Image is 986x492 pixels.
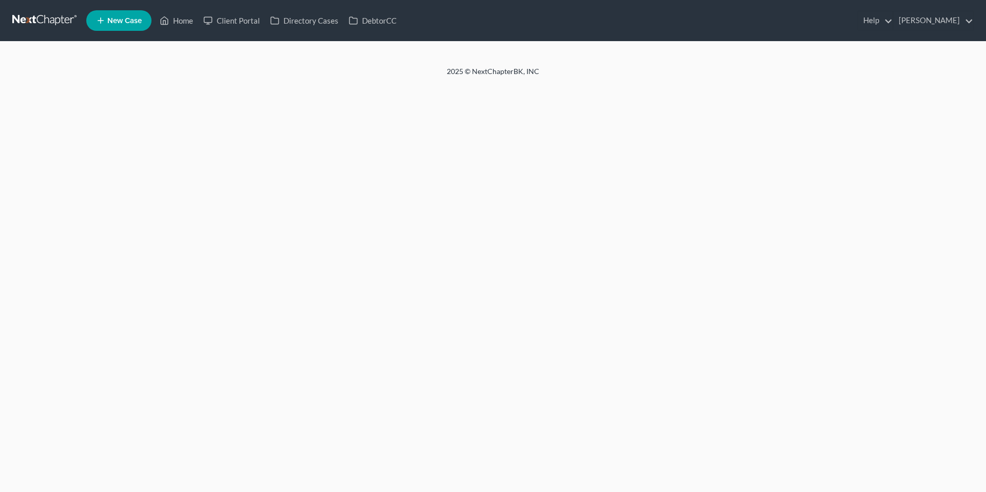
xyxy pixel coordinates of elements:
[894,11,973,30] a: [PERSON_NAME]
[200,66,786,85] div: 2025 © NextChapterBK, INC
[86,10,151,31] new-legal-case-button: New Case
[155,11,198,30] a: Home
[265,11,344,30] a: Directory Cases
[344,11,402,30] a: DebtorCC
[198,11,265,30] a: Client Portal
[858,11,893,30] a: Help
